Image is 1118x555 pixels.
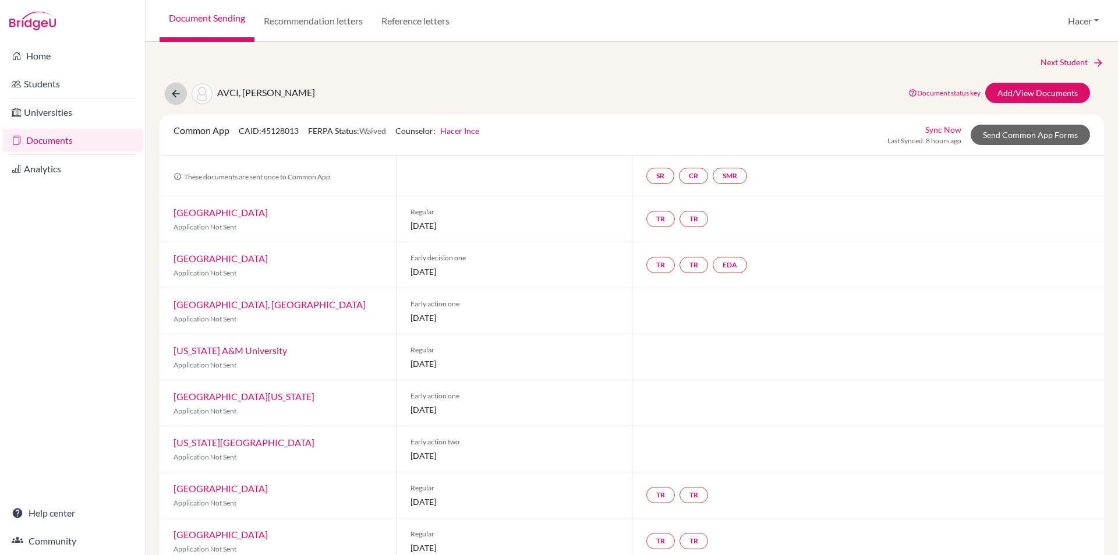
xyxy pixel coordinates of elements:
[411,391,618,401] span: Early action one
[174,268,236,277] span: Application Not Sent
[9,12,56,30] img: Bridge-U
[174,222,236,231] span: Application Not Sent
[174,299,366,310] a: [GEOGRAPHIC_DATA], [GEOGRAPHIC_DATA]
[411,496,618,508] span: [DATE]
[646,533,675,549] a: TR
[174,499,236,507] span: Application Not Sent
[713,168,747,184] a: SMR
[646,211,675,227] a: TR
[680,257,708,273] a: TR
[2,44,143,68] a: Home
[174,360,236,369] span: Application Not Sent
[174,483,268,494] a: [GEOGRAPHIC_DATA]
[411,542,618,554] span: [DATE]
[411,299,618,309] span: Early action one
[174,253,268,264] a: [GEOGRAPHIC_DATA]
[1063,10,1104,32] button: Hacer
[174,314,236,323] span: Application Not Sent
[1041,56,1104,69] a: Next Student
[2,72,143,96] a: Students
[2,157,143,181] a: Analytics
[411,253,618,263] span: Early decision one
[174,172,330,181] span: These documents are sent once to Common App
[440,126,479,136] a: Hacer Ince
[359,126,386,136] span: Waived
[411,207,618,217] span: Regular
[680,487,708,503] a: TR
[174,453,236,461] span: Application Not Sent
[411,437,618,447] span: Early action two
[2,501,143,525] a: Help center
[411,266,618,278] span: [DATE]
[174,437,314,448] a: [US_STATE][GEOGRAPHIC_DATA]
[411,483,618,493] span: Regular
[411,220,618,232] span: [DATE]
[713,257,747,273] a: EDA
[646,257,675,273] a: TR
[174,529,268,540] a: [GEOGRAPHIC_DATA]
[908,89,981,97] a: Document status key
[646,487,675,503] a: TR
[174,345,287,356] a: [US_STATE] A&M University
[646,168,674,184] a: SR
[887,136,961,146] span: Last Synced: 8 hours ago
[411,404,618,416] span: [DATE]
[2,101,143,124] a: Universities
[411,312,618,324] span: [DATE]
[174,545,236,553] span: Application Not Sent
[679,168,708,184] a: CR
[411,450,618,462] span: [DATE]
[174,207,268,218] a: [GEOGRAPHIC_DATA]
[174,391,314,402] a: [GEOGRAPHIC_DATA][US_STATE]
[395,126,479,136] span: Counselor:
[971,125,1090,145] a: Send Common App Forms
[174,406,236,415] span: Application Not Sent
[411,358,618,370] span: [DATE]
[925,123,961,136] a: Sync Now
[411,529,618,539] span: Regular
[308,126,386,136] span: FERPA Status:
[680,211,708,227] a: TR
[985,83,1090,103] a: Add/View Documents
[680,533,708,549] a: TR
[2,129,143,152] a: Documents
[239,126,299,136] span: CAID: 45128013
[174,125,229,136] span: Common App
[2,529,143,553] a: Community
[217,87,315,98] span: AVCI, [PERSON_NAME]
[411,345,618,355] span: Regular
